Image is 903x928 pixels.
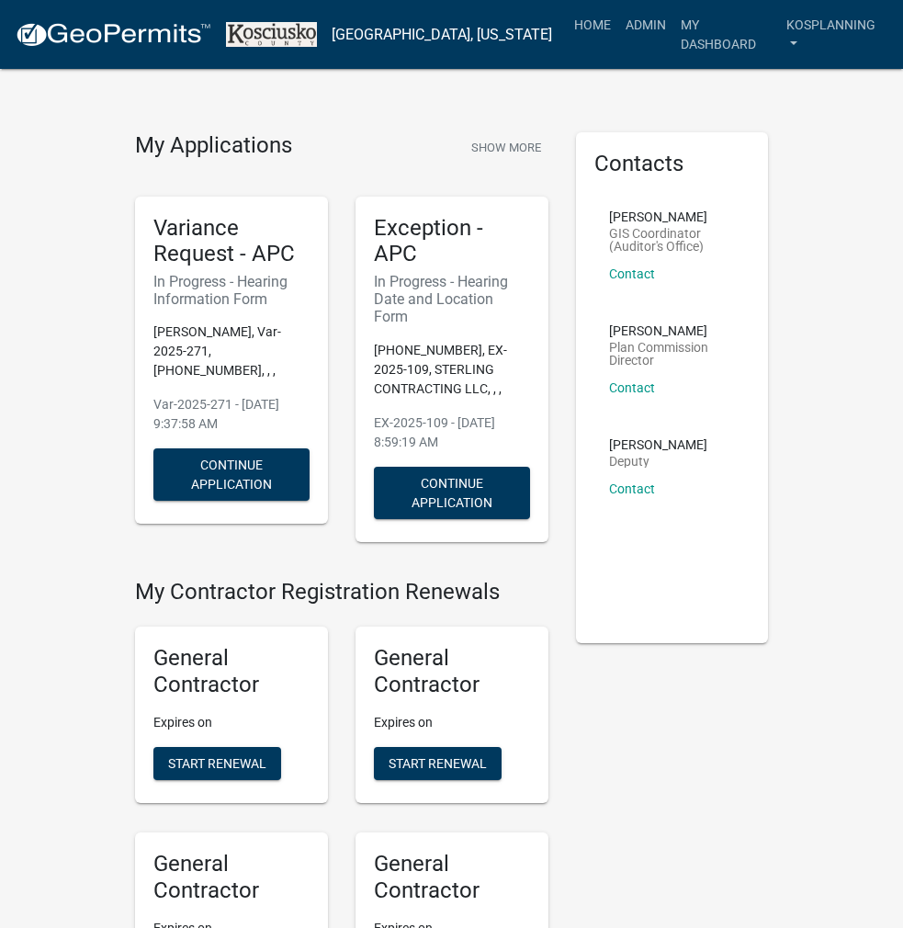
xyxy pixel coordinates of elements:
h4: My Contractor Registration Renewals [135,579,548,605]
a: Contact [609,266,655,281]
p: Expires on [374,713,530,732]
h5: Exception - APC [374,215,530,268]
a: Admin [618,7,673,42]
p: [PERSON_NAME] [609,210,736,223]
span: Start Renewal [389,756,487,771]
p: [PHONE_NUMBER], EX-2025-109, STERLING CONTRACTING LLC, , , [374,341,530,399]
p: Plan Commission Director [609,341,736,367]
a: kosplanning [779,7,888,62]
a: Contact [609,380,655,395]
button: Start Renewal [374,747,502,780]
a: [GEOGRAPHIC_DATA], [US_STATE] [332,19,552,51]
p: [PERSON_NAME] [609,438,707,451]
p: [PERSON_NAME], Var-2025-271, [PHONE_NUMBER], , , [153,323,310,380]
h5: General Contractor [153,645,310,698]
h6: In Progress - Hearing Information Form [153,273,310,308]
h5: General Contractor [374,851,530,904]
span: Start Renewal [168,756,266,771]
button: Continue Application [374,467,530,519]
button: Continue Application [153,448,310,501]
h5: General Contractor [153,851,310,904]
p: GIS Coordinator (Auditor's Office) [609,227,736,253]
p: Deputy [609,455,707,468]
button: Show More [464,132,548,163]
h4: My Applications [135,132,292,160]
h5: Contacts [594,151,751,177]
h6: In Progress - Hearing Date and Location Form [374,273,530,326]
a: My Dashboard [673,7,779,62]
button: Start Renewal [153,747,281,780]
img: Kosciusko County, Indiana [226,22,317,46]
a: Home [567,7,618,42]
a: Contact [609,481,655,496]
p: EX-2025-109 - [DATE] 8:59:19 AM [374,413,530,452]
p: [PERSON_NAME] [609,324,736,337]
p: Expires on [153,713,310,732]
h5: General Contractor [374,645,530,698]
p: Var-2025-271 - [DATE] 9:37:58 AM [153,395,310,434]
h5: Variance Request - APC [153,215,310,268]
